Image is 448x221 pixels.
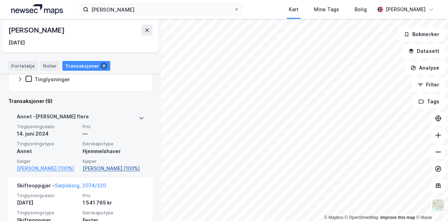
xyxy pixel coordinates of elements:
div: Skifteoppgjør - [17,181,106,193]
div: Bolig [355,5,367,14]
div: Kart [289,5,299,14]
div: Roller [40,61,59,71]
div: Hjemmelshaver [83,147,144,156]
img: logo.a4113a55bc3d86da70a041830d287a7e.svg [11,4,63,15]
div: [DATE] [17,199,78,207]
span: Tinglysningstype [17,141,78,147]
button: Filter [412,78,445,92]
a: [PERSON_NAME] (100%) [17,164,78,173]
a: OpenStreetMap [345,215,379,220]
a: Sarpsborg, 2074/320 [55,182,106,188]
div: Tinglysninger [35,76,70,83]
div: — [83,130,144,138]
div: [PERSON_NAME] [8,25,66,36]
input: Søk på adresse, matrikkel, gårdeiere, leietakere eller personer [89,4,234,15]
div: Portefølje [8,61,37,71]
button: Analyse [405,61,445,75]
span: Tinglysningsdato [17,124,78,130]
iframe: Chat Widget [413,187,448,221]
span: Eierskapstype [83,141,144,147]
span: Tinglysningstype [17,210,78,216]
a: Improve this map [380,215,415,220]
div: Annet [17,147,78,156]
div: Transaksjoner (9) [8,97,153,105]
div: 9 [100,62,107,69]
span: Kjøper [83,158,144,164]
div: Transaksjoner [62,61,110,71]
a: [PERSON_NAME] (100%) [83,164,144,173]
span: Selger [17,158,78,164]
button: Datasett [402,44,445,58]
div: Mine Tags [314,5,339,14]
div: Annet - [PERSON_NAME] flere [17,112,89,124]
span: Tinglysningsdato [17,193,78,199]
div: 1 541 765 kr [83,199,144,207]
span: Pris [83,124,144,130]
a: Mapbox [324,215,343,220]
div: 14. juni 2024 [17,130,78,138]
span: Pris [83,193,144,199]
span: Eierskapstype [83,210,144,216]
button: Bokmerker [398,27,445,41]
div: [PERSON_NAME] [386,5,426,14]
div: [DATE] [8,39,25,47]
button: Tags [413,95,445,109]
